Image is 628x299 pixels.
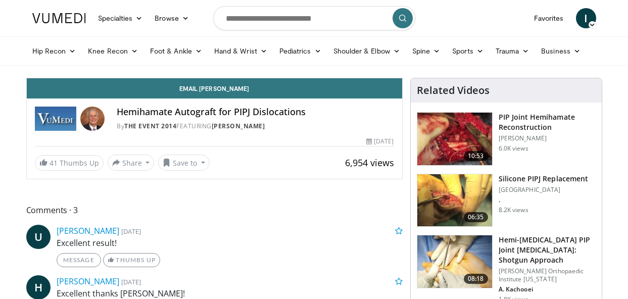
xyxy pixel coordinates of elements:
[417,84,490,96] h4: Related Videos
[35,107,77,131] img: The Event 2014
[535,41,587,61] a: Business
[26,225,51,249] a: U
[117,122,394,131] div: By FEATURING
[92,8,149,28] a: Specialties
[417,113,492,165] img: 66503b51-7567-4d3d-807e-6d24747c0248.150x105_q85_crop-smart_upscale.jpg
[27,78,402,98] a: Email [PERSON_NAME]
[208,41,273,61] a: Hand & Wrist
[417,174,596,227] a: 06:35 Silicone PIPJ Replacement [GEOGRAPHIC_DATA] . 8.2K views
[499,196,589,204] p: .
[490,41,536,61] a: Trauma
[417,235,492,288] img: 7efc86f4-fd62-40ab-99f8-8efe27ea93e8.150x105_q85_crop-smart_upscale.jpg
[499,206,528,214] p: 8.2K views
[121,277,141,286] small: [DATE]
[144,41,208,61] a: Foot & Ankle
[103,253,160,267] a: Thumbs Up
[213,6,415,30] input: Search topics, interventions
[499,186,589,194] p: [GEOGRAPHIC_DATA]
[212,122,265,130] a: [PERSON_NAME]
[32,13,86,23] img: VuMedi Logo
[417,174,492,227] img: Vx8lr-LI9TPdNKgn4xMDoxOjB1O8AjAz.150x105_q85_crop-smart_upscale.jpg
[108,155,155,171] button: Share
[80,107,105,131] img: Avatar
[499,134,596,142] p: [PERSON_NAME]
[57,225,119,236] a: [PERSON_NAME]
[464,212,488,222] span: 06:35
[464,274,488,284] span: 08:18
[57,253,101,267] a: Message
[464,151,488,161] span: 10:53
[327,41,406,61] a: Shoulder & Elbow
[117,107,394,118] h4: Hemihamate Autograft for PIPJ Dislocations
[366,137,394,146] div: [DATE]
[57,237,403,249] p: Excellent result!
[499,267,596,283] p: [PERSON_NAME] Orthopaedic Institute [US_STATE]
[406,41,446,61] a: Spine
[50,158,58,168] span: 41
[499,112,596,132] h3: PIP Joint Hemihamate Reconstruction
[499,285,596,293] p: A. Kachooei
[528,8,570,28] a: Favorites
[446,41,490,61] a: Sports
[35,155,104,171] a: 41 Thumbs Up
[499,235,596,265] h3: Hemi-[MEDICAL_DATA] PIP Joint [MEDICAL_DATA]: Shotgun Approach
[345,157,394,169] span: 6,954 views
[57,276,119,287] a: [PERSON_NAME]
[576,8,596,28] a: I
[82,41,144,61] a: Knee Recon
[121,227,141,236] small: [DATE]
[499,144,528,153] p: 6.0K views
[417,112,596,166] a: 10:53 PIP Joint Hemihamate Reconstruction [PERSON_NAME] 6.0K views
[124,122,176,130] a: The Event 2014
[26,204,403,217] span: Comments 3
[149,8,195,28] a: Browse
[499,174,589,184] h3: Silicone PIPJ Replacement
[158,155,210,171] button: Save to
[273,41,327,61] a: Pediatrics
[26,41,82,61] a: Hip Recon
